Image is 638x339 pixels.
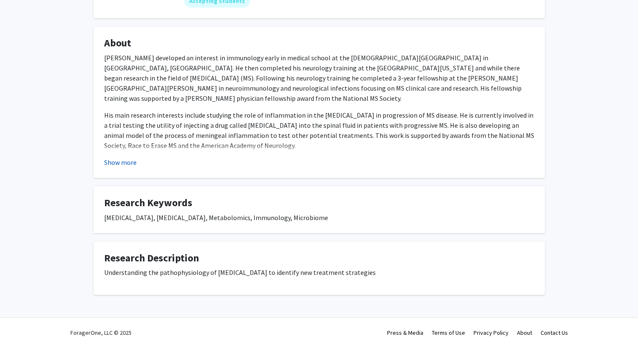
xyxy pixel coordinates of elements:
[104,267,534,277] p: Understanding the pathophysiology of [MEDICAL_DATA] to identify new treatment strategies
[104,213,534,223] div: [MEDICAL_DATA], [MEDICAL_DATA], Metabolomics, Immunology, Microbiome
[6,301,36,333] iframe: Chat
[387,329,423,336] a: Press & Media
[104,110,534,151] p: His main research interests include studying the role of inflammation in the [MEDICAL_DATA] in pr...
[474,329,509,336] a: Privacy Policy
[104,252,534,264] h4: Research Description
[541,329,568,336] a: Contact Us
[104,197,534,209] h4: Research Keywords
[104,157,137,167] button: Show more
[432,329,465,336] a: Terms of Use
[104,53,534,103] p: [PERSON_NAME] developed an interest in immunology early in medical school at the [DEMOGRAPHIC_DAT...
[517,329,532,336] a: About
[104,37,534,49] h4: About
